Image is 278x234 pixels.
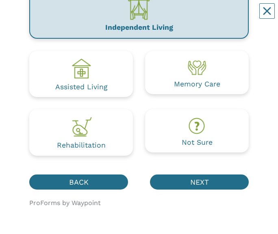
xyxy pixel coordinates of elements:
[150,174,249,190] button: NEXT
[259,3,275,19] button: Close
[174,81,220,88] div: Memory Care
[105,24,173,31] div: Independent Living
[29,199,101,207] a: ProForms by Waypoint
[57,142,106,149] div: Rehabilitation
[29,174,128,190] button: BACK
[186,116,208,136] img: 8523d3ab-2316-4d55-b8e2-9bf2ea88473c.png
[55,84,107,91] div: Assisted Living
[70,116,93,139] img: cd95f08d-2c2c-4d74-b06f-7b129b0f3014.png
[186,57,208,77] img: 00d00596-77c3-4b1a-9920-ed4ed5e08a72.png
[70,57,93,80] img: b6f57c3b-7775-446a-baa6-a6fd72d42b58.png
[182,139,213,146] div: Not Sure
